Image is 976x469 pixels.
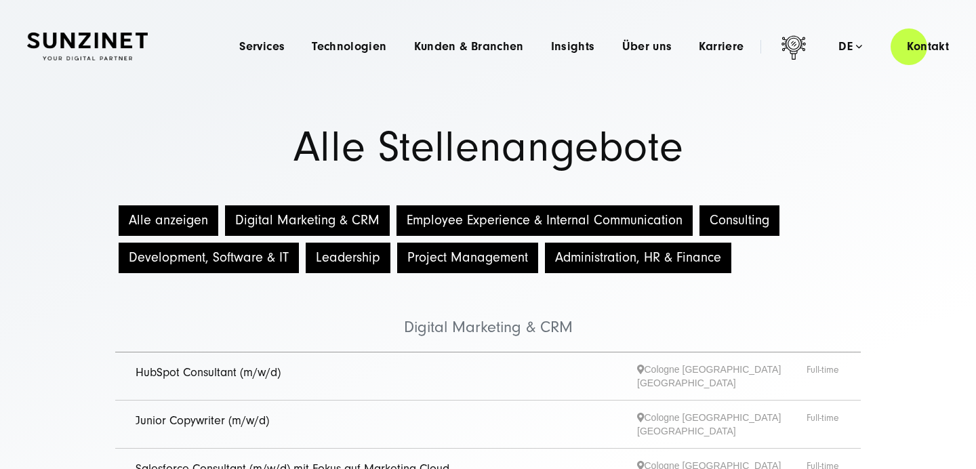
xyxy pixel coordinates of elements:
a: Kunden & Branchen [414,40,524,54]
a: Insights [551,40,595,54]
button: Project Management [397,243,538,273]
li: Digital Marketing & CRM [115,277,861,352]
span: Full-time [807,363,840,390]
a: Services [239,40,285,54]
button: Development, Software & IT [119,243,299,273]
button: Administration, HR & Finance [545,243,731,273]
button: Employee Experience & Internal Communication [396,205,693,236]
img: SUNZINET Full Service Digital Agentur [27,33,148,61]
span: Cologne [GEOGRAPHIC_DATA] [GEOGRAPHIC_DATA] [637,363,807,390]
a: Technologien [312,40,386,54]
button: Consulting [699,205,779,236]
a: HubSpot Consultant (m/w/d) [136,365,281,380]
span: Cologne [GEOGRAPHIC_DATA] [GEOGRAPHIC_DATA] [637,411,807,438]
button: Leadership [306,243,390,273]
h1: Alle Stellenangebote [27,127,949,168]
span: Full-time [807,411,840,438]
button: Digital Marketing & CRM [225,205,390,236]
div: de [838,40,862,54]
a: Über uns [622,40,672,54]
a: Kontakt [891,27,965,66]
button: Alle anzeigen [119,205,218,236]
a: Junior Copywriter (m/w/d) [136,413,269,428]
a: Karriere [699,40,744,54]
